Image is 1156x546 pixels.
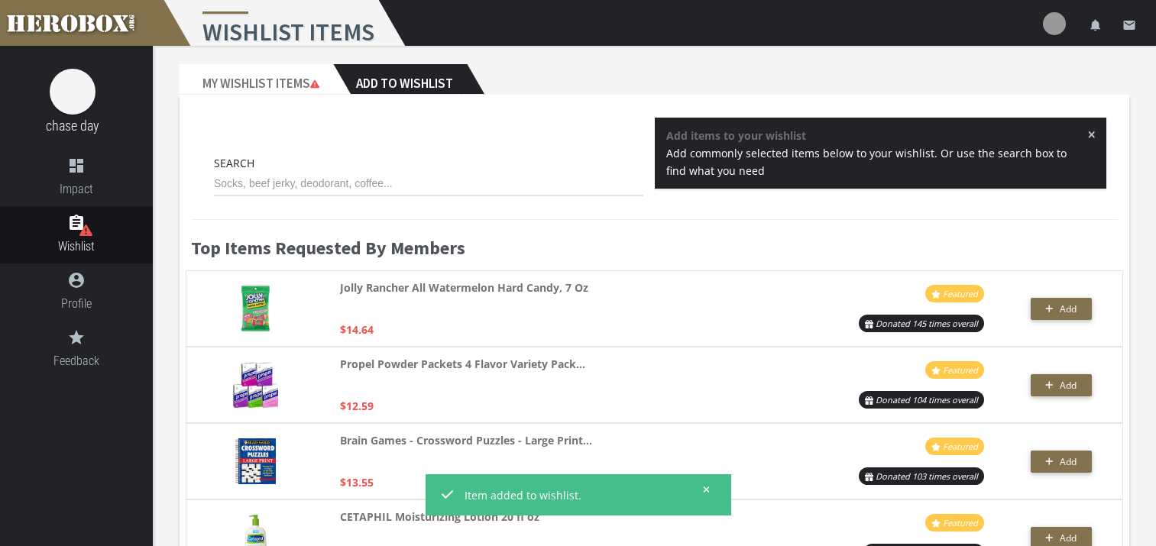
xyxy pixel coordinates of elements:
strong: Propel Powder Packets 4 Flavor Variety Pack... [340,355,585,373]
p: $13.55 [340,473,374,491]
button: Add [1031,374,1092,396]
button: Add [1031,451,1092,473]
a: chase day [46,118,99,134]
img: user-image [1043,12,1066,35]
span: Add [1060,531,1077,544]
i: Featured [943,441,978,452]
span: Add [1060,455,1077,468]
span: Item added to wishlist. [465,486,691,504]
b: Top Items Requested By Members [191,236,465,260]
button: Add [1031,298,1092,320]
i: Featured [943,364,978,376]
i: Donated 145 times overall [876,318,978,329]
span: Add [1060,302,1077,315]
span: Add commonly selected items below to your wishlist. Or use the search box to find what you need [666,146,1067,178]
i: Featured [943,517,978,528]
strong: CETAPHIL Moisturizing Lotion 20 fl oz [340,508,539,525]
span: Add [1060,379,1077,392]
i: Donated 103 times overall [876,470,978,482]
span: × [1087,127,1096,142]
p: $14.64 [340,321,374,338]
label: Search [214,154,254,172]
h2: Add to Wishlist [333,64,467,95]
i: notifications [1089,18,1103,32]
div: Add items to your wishlist [655,118,1107,204]
i: Featured [943,288,978,299]
input: Socks, beef jerky, deodorant, coffee... [214,172,643,196]
img: image [50,69,96,115]
img: 91gScnlf+aL._AC_UL320_.jpg [233,362,279,408]
h2: My Wishlist Items [180,64,333,95]
i: assignment [67,214,86,232]
i: email [1122,18,1136,32]
p: $12.59 [340,397,374,415]
i: Donated 104 times overall [876,394,978,405]
strong: Jolly Rancher All Watermelon Hard Candy, 7 Oz [340,279,588,296]
strong: Brain Games - Crossword Puzzles - Large Print... [340,431,592,449]
strong: Add items to your wishlist [666,128,806,143]
img: 71zthTBbwTL._AC_UL320_.jpg [235,438,276,484]
img: 6136dc53tFL._AC_UL320_.jpg [241,286,269,331]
